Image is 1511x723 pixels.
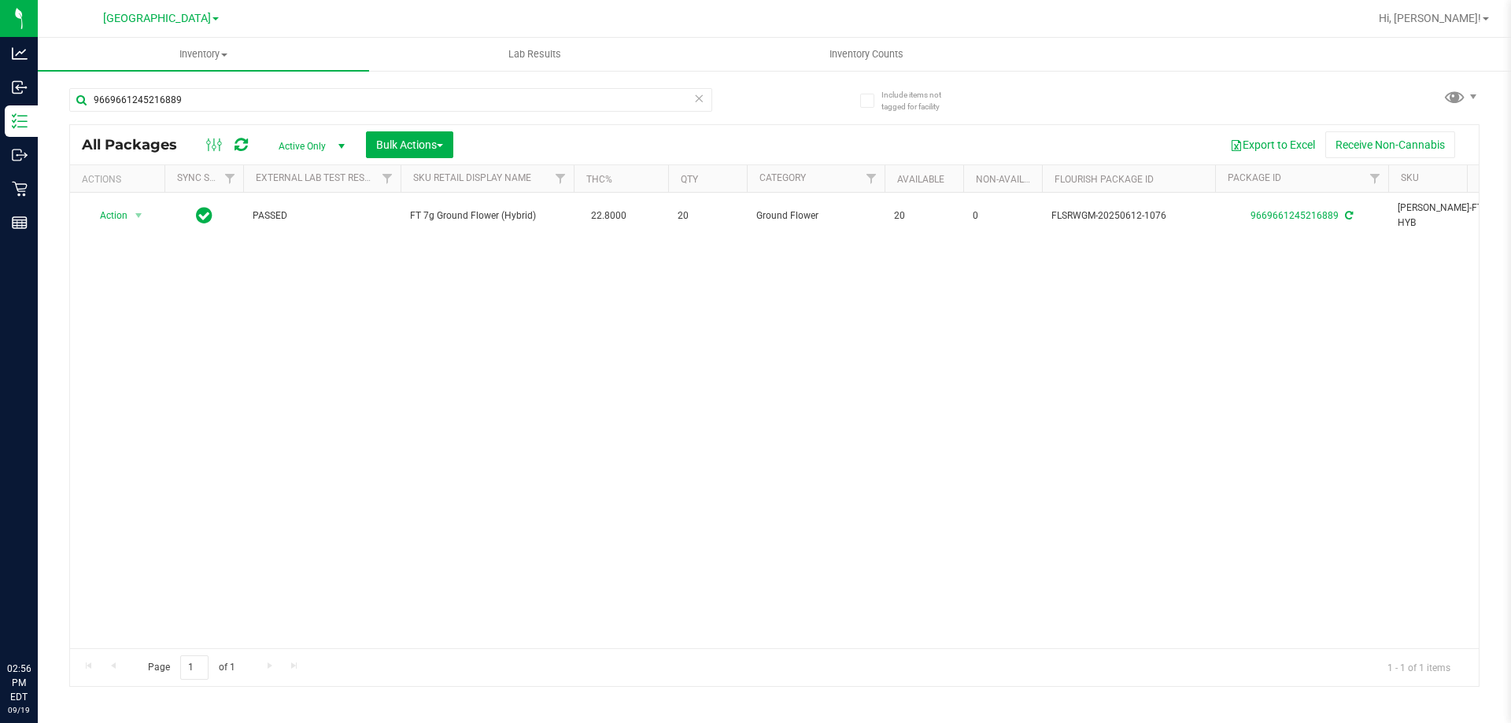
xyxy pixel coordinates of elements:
[12,215,28,231] inline-svg: Reports
[12,113,28,129] inline-svg: Inventory
[1375,655,1463,679] span: 1 - 1 of 1 items
[1228,172,1281,183] a: Package ID
[897,174,944,185] a: Available
[82,174,158,185] div: Actions
[1362,165,1388,192] a: Filter
[700,38,1032,71] a: Inventory Counts
[548,165,574,192] a: Filter
[12,79,28,95] inline-svg: Inbound
[253,208,391,223] span: PASSED
[759,172,806,183] a: Category
[12,46,28,61] inline-svg: Analytics
[1325,131,1455,158] button: Receive Non-Cannabis
[586,174,612,185] a: THC%
[12,181,28,197] inline-svg: Retail
[256,172,379,183] a: External Lab Test Result
[756,208,875,223] span: Ground Flower
[1251,210,1339,221] a: 9669661245216889
[1051,208,1206,223] span: FLSRWGM-20250612-1076
[1220,131,1325,158] button: Export to Excel
[12,147,28,163] inline-svg: Outbound
[69,88,712,112] input: Search Package ID, Item Name, SKU, Lot or Part Number...
[583,205,634,227] span: 22.8000
[1343,210,1353,221] span: Sync from Compliance System
[135,655,248,680] span: Page of 1
[1401,172,1419,183] a: SKU
[196,205,212,227] span: In Sync
[366,131,453,158] button: Bulk Actions
[973,208,1033,223] span: 0
[1055,174,1154,185] a: Flourish Package ID
[881,89,960,113] span: Include items not tagged for facility
[1379,12,1481,24] span: Hi, [PERSON_NAME]!
[410,208,564,223] span: FT 7g Ground Flower (Hybrid)
[376,138,443,151] span: Bulk Actions
[129,205,149,227] span: select
[976,174,1046,185] a: Non-Available
[894,208,954,223] span: 20
[808,47,925,61] span: Inventory Counts
[678,208,737,223] span: 20
[487,47,582,61] span: Lab Results
[375,165,401,192] a: Filter
[7,704,31,716] p: 09/19
[180,655,209,680] input: 1
[217,165,243,192] a: Filter
[103,12,211,25] span: [GEOGRAPHIC_DATA]
[681,174,698,185] a: Qty
[82,136,193,153] span: All Packages
[86,205,128,227] span: Action
[16,597,63,644] iframe: Resource center
[369,38,700,71] a: Lab Results
[38,47,369,61] span: Inventory
[7,662,31,704] p: 02:56 PM EDT
[177,172,238,183] a: Sync Status
[413,172,531,183] a: Sku Retail Display Name
[38,38,369,71] a: Inventory
[693,88,704,109] span: Clear
[859,165,885,192] a: Filter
